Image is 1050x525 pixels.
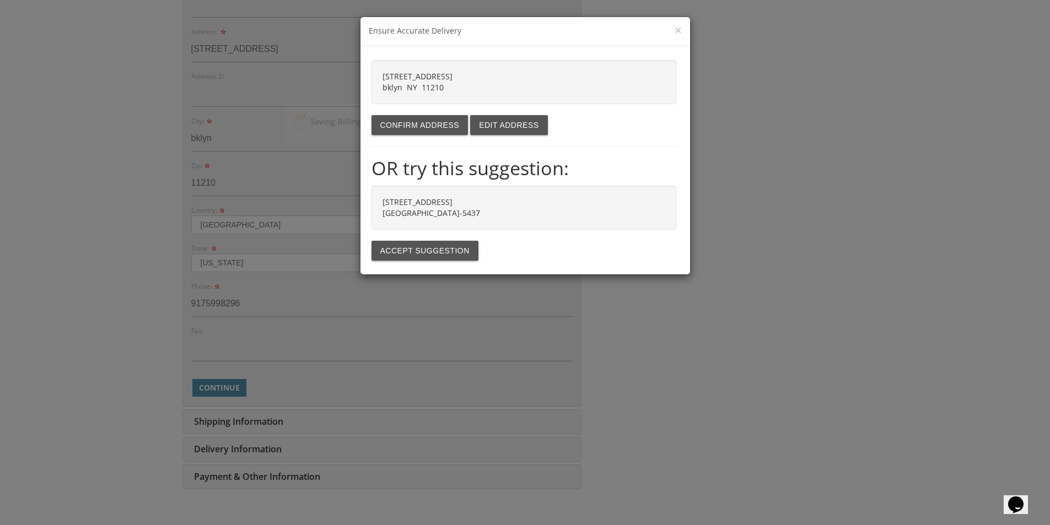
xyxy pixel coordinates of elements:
[1004,481,1039,514] iframe: chat widget
[675,24,681,36] button: ×
[371,155,569,181] strong: OR try this suggestion:
[369,25,682,37] h3: Ensure Accurate Delivery
[470,115,547,135] button: Edit address
[371,241,478,261] button: Accept suggestion
[371,115,469,135] button: Confirm address
[383,197,480,218] strong: [STREET_ADDRESS] [GEOGRAPHIC_DATA]-5437
[371,60,676,104] div: [STREET_ADDRESS] bklyn NY 11210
